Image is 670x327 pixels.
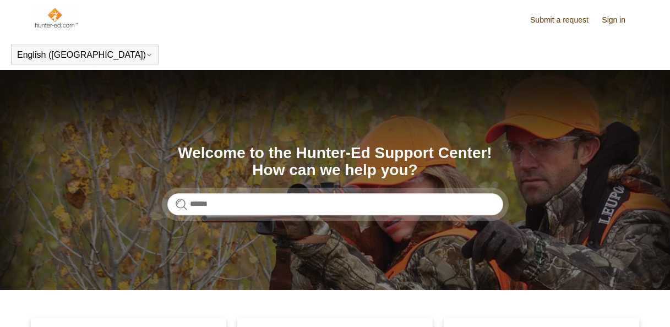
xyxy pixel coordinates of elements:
[167,145,503,179] h1: Welcome to the Hunter-Ed Support Center! How can we help you?
[530,14,600,26] a: Submit a request
[167,193,503,215] input: Search
[602,14,636,26] a: Sign in
[34,7,78,29] img: Hunter-Ed Help Center home page
[17,50,152,60] button: English ([GEOGRAPHIC_DATA])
